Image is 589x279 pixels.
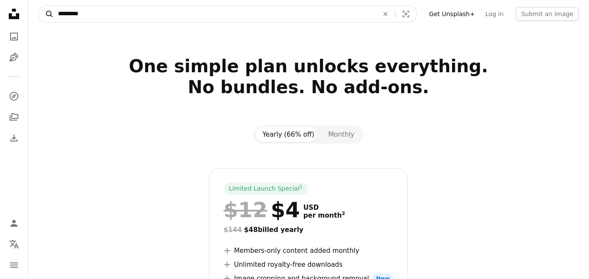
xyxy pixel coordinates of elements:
[5,87,23,105] a: Explore
[224,225,393,235] div: $48 billed yearly
[395,6,416,22] button: Visual search
[5,28,23,45] a: Photos
[38,5,417,23] form: Find visuals sitewide
[224,226,242,234] span: $144
[321,127,361,142] button: Monthly
[39,6,54,22] button: Search Unsplash
[303,204,345,212] span: USD
[5,235,23,253] button: Language
[340,212,347,219] a: 2
[298,185,304,193] a: 1
[5,49,23,66] a: Illustrations
[303,212,345,219] span: per month
[342,211,345,216] sup: 2
[224,183,308,195] div: Limited Launch Special
[224,259,393,270] li: Unlimited royalty-free downloads
[224,198,267,221] span: $12
[5,129,23,147] a: Download History
[5,5,23,24] a: Home — Unsplash
[5,215,23,232] a: Log in / Sign up
[516,7,579,21] button: Submit an image
[480,7,509,21] a: Log in
[424,7,480,21] a: Get Unsplash+
[224,198,300,221] div: $4
[376,6,395,22] button: Clear
[5,108,23,126] a: Collections
[224,245,393,256] li: Members-only content added monthly
[38,56,579,118] h2: One simple plan unlocks everything. No bundles. No add-ons.
[255,127,321,142] button: Yearly (66% off)
[5,256,23,274] button: Menu
[300,184,303,189] sup: 1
